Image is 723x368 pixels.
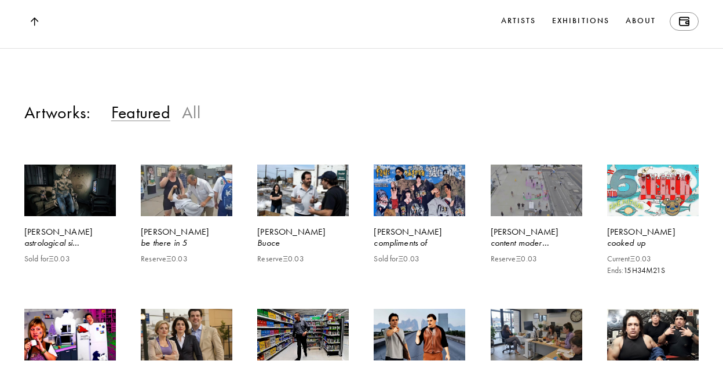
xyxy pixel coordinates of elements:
[550,12,612,31] a: Exhibitions
[374,227,442,237] b: [PERSON_NAME]
[661,264,665,276] span: S
[491,227,559,237] b: [PERSON_NAME]
[374,254,419,263] p: Sold for Ξ 0.03
[607,254,652,263] p: Current Ξ 0.03
[679,17,689,26] img: Wallet icon
[653,264,661,276] span: 21
[257,165,349,309] a: [PERSON_NAME]BuoceReserveΞ0.03
[24,227,93,237] b: [PERSON_NAME]
[646,264,653,276] span: M
[24,254,70,263] p: Sold for Ξ 0.03
[30,17,38,26] img: Top
[607,165,699,309] a: [PERSON_NAME]cooked upCurrentΞ0.03Ends:15H34M21S
[257,254,304,263] p: Reserve Ξ 0.03
[637,264,646,276] span: 34
[141,254,188,263] p: Reserve Ξ 0.03
[499,12,538,31] a: Artists
[111,101,170,123] h3: Featured
[141,165,232,309] a: [PERSON_NAME]be there in 5ReserveΞ0.03
[623,12,658,31] a: About
[141,237,232,250] div: be there in 5
[632,264,637,276] span: H
[141,227,209,237] b: [PERSON_NAME]
[607,265,666,275] p: Ends:
[491,254,538,263] p: Reserve Ξ 0.03
[24,237,116,250] div: astrological signs
[623,264,631,276] span: 15
[491,237,582,250] div: content moderation guidelines
[607,227,675,237] b: [PERSON_NAME]
[257,227,326,237] b: [PERSON_NAME]
[24,101,91,123] h3: Artworks:
[182,101,200,123] h3: All
[374,165,465,309] a: [PERSON_NAME]compliments ofSold forΞ0.03
[257,237,349,250] div: Buoce
[374,237,465,250] div: compliments of
[607,237,699,250] div: cooked up
[24,165,116,309] a: [PERSON_NAME]astrological signsSold forΞ0.03
[491,165,582,309] a: [PERSON_NAME]content moderation guidelinesReserveΞ0.03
